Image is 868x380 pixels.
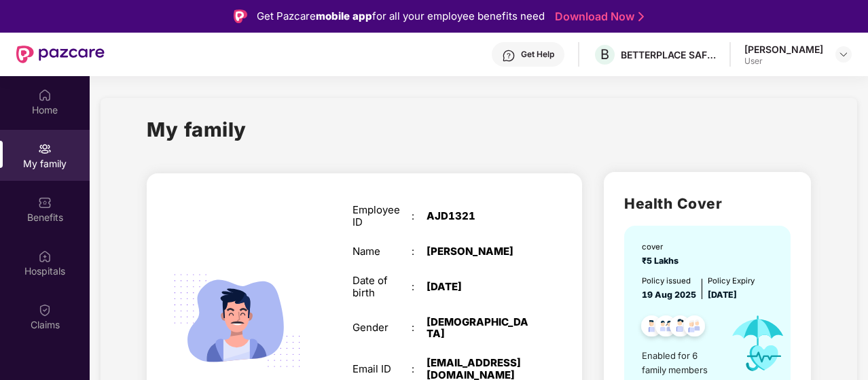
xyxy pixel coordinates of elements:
[555,10,640,24] a: Download Now
[642,349,720,377] span: Enabled for 6 family members
[412,245,427,258] div: :
[427,210,530,222] div: AJD1321
[664,311,697,345] img: svg+xml;base64,PHN2ZyB4bWxucz0iaHR0cDovL3d3dy53My5vcmcvMjAwMC9zdmciIHdpZHRoPSI0OC45NDMiIGhlaWdodD...
[38,142,52,156] img: svg+xml;base64,PHN2ZyB3aWR0aD0iMjAiIGhlaWdodD0iMjAiIHZpZXdCb3g9IjAgMCAyMCAyMCIgZmlsbD0ibm9uZSIgeG...
[352,275,412,299] div: Date of birth
[744,43,823,56] div: [PERSON_NAME]
[744,56,823,67] div: User
[38,196,52,209] img: svg+xml;base64,PHN2ZyBpZD0iQmVuZWZpdHMiIHhtbG5zPSJodHRwOi8vd3d3LnczLm9yZy8yMDAwL3N2ZyIgd2lkdGg9Ij...
[635,311,668,345] img: svg+xml;base64,PHN2ZyB4bWxucz0iaHR0cDovL3d3dy53My5vcmcvMjAwMC9zdmciIHdpZHRoPSI0OC45NDMiIGhlaWdodD...
[638,10,644,24] img: Stroke
[642,241,683,253] div: cover
[412,322,427,334] div: :
[38,249,52,263] img: svg+xml;base64,PHN2ZyBpZD0iSG9zcGl0YWxzIiB4bWxucz0iaHR0cDovL3d3dy53My5vcmcvMjAwMC9zdmciIHdpZHRoPS...
[234,10,247,23] img: Logo
[352,204,412,228] div: Employee ID
[427,316,530,341] div: [DEMOGRAPHIC_DATA]
[502,49,516,63] img: svg+xml;base64,PHN2ZyBpZD0iSGVscC0zMngzMiIgeG1sbnM9Imh0dHA6Ly93d3cudzMub3JnLzIwMDAvc3ZnIiB3aWR0aD...
[708,290,737,300] span: [DATE]
[38,88,52,102] img: svg+xml;base64,PHN2ZyBpZD0iSG9tZSIgeG1sbnM9Imh0dHA6Ly93d3cudzMub3JnLzIwMDAvc3ZnIiB3aWR0aD0iMjAiIG...
[624,192,790,215] h2: Health Cover
[352,322,412,334] div: Gender
[708,275,755,287] div: Policy Expiry
[147,114,247,145] h1: My family
[427,281,530,293] div: [DATE]
[600,46,609,63] span: B
[427,245,530,258] div: [PERSON_NAME]
[678,311,711,345] img: svg+xml;base64,PHN2ZyB4bWxucz0iaHR0cDovL3d3dy53My5vcmcvMjAwMC9zdmciIHdpZHRoPSI0OC45NDMiIGhlaWdodD...
[16,46,105,63] img: New Pazcare Logo
[521,49,554,60] div: Get Help
[412,363,427,375] div: :
[838,49,849,60] img: svg+xml;base64,PHN2ZyBpZD0iRHJvcGRvd24tMzJ4MzIiIHhtbG5zPSJodHRwOi8vd3d3LnczLm9yZy8yMDAwL3N2ZyIgd2...
[412,281,427,293] div: :
[257,8,545,24] div: Get Pazcare for all your employee benefits need
[621,48,716,61] div: BETTERPLACE SAFETY SOLUTIONS PRIVATE LIMITED
[642,275,696,287] div: Policy issued
[649,311,683,345] img: svg+xml;base64,PHN2ZyB4bWxucz0iaHR0cDovL3d3dy53My5vcmcvMjAwMC9zdmciIHdpZHRoPSI0OC45MTUiIGhlaWdodD...
[316,10,372,22] strong: mobile app
[642,290,696,300] span: 19 Aug 2025
[412,210,427,222] div: :
[352,245,412,258] div: Name
[352,363,412,375] div: Email ID
[38,303,52,317] img: svg+xml;base64,PHN2ZyBpZD0iQ2xhaW0iIHhtbG5zPSJodHRwOi8vd3d3LnczLm9yZy8yMDAwL3N2ZyIgd2lkdGg9IjIwIi...
[642,256,683,266] span: ₹5 Lakhs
